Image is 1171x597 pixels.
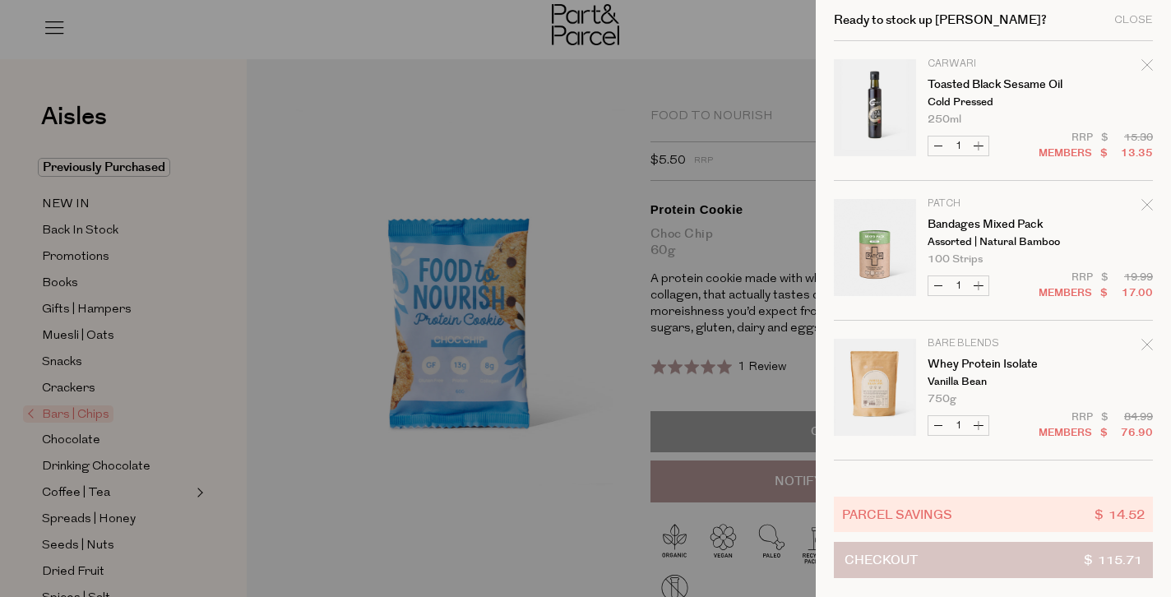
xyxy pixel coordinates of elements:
[928,59,1055,69] p: Carwari
[928,219,1055,230] a: Bandages Mixed Pack
[845,543,918,577] span: Checkout
[834,542,1153,578] button: Checkout$ 115.71
[1141,336,1153,359] div: Remove Whey Protein Isolate
[928,359,1055,370] a: Whey Protein Isolate
[1084,543,1142,577] span: $ 115.71
[928,199,1055,209] p: Patch
[842,505,952,524] span: Parcel Savings
[948,416,969,435] input: QTY Whey Protein Isolate
[834,14,1047,26] h2: Ready to stock up [PERSON_NAME]?
[928,254,983,265] span: 100 Strips
[928,114,961,125] span: 250ml
[1141,57,1153,79] div: Remove Toasted Black Sesame Oil
[1141,197,1153,219] div: Remove Bandages Mixed Pack
[948,276,969,295] input: QTY Bandages Mixed Pack
[928,97,1055,108] p: Cold Pressed
[948,137,969,155] input: QTY Toasted Black Sesame Oil
[928,394,956,405] span: 750g
[1095,505,1145,524] span: $ 14.52
[928,79,1055,90] a: Toasted Black Sesame Oil
[1114,15,1153,25] div: Close
[1141,476,1153,498] div: Remove Mac' N Cheez
[928,339,1055,349] p: Bare Blends
[928,237,1055,248] p: Assorted | Natural Bamboo
[928,377,1055,387] p: Vanilla Bean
